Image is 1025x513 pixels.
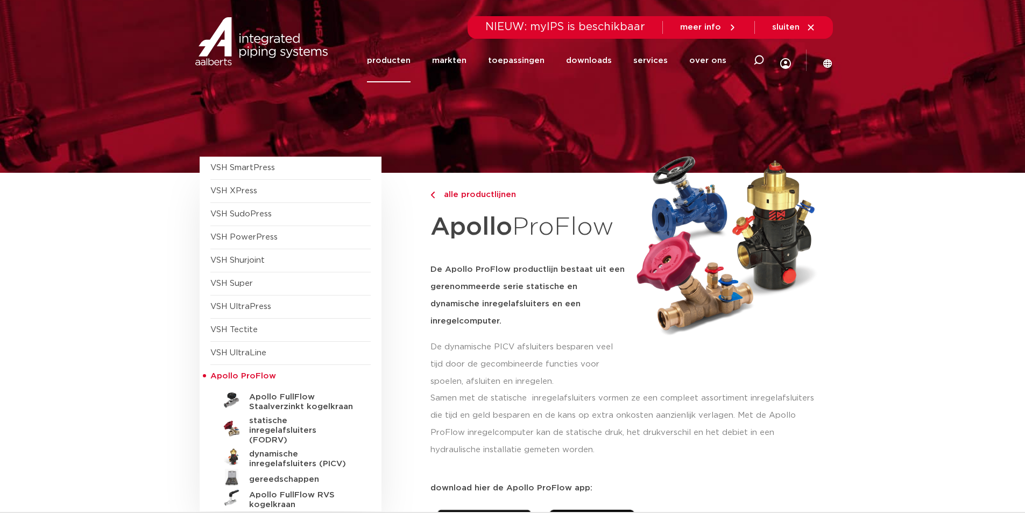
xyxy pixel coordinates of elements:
span: alle productlijnen [437,191,516,199]
a: VSH XPress [210,187,257,195]
a: VSH SudoPress [210,210,272,218]
h5: De Apollo ProFlow productlijn bestaat uit een gerenommeerde serie statische en dynamische inregel... [430,261,625,330]
a: statische inregelafsluiters (FODRV) [210,412,371,445]
a: VSH PowerPress [210,233,278,241]
a: dynamische inregelafsluiters (PICV) [210,445,371,469]
h5: Apollo FullFlow RVS kogelkraan [249,490,356,510]
a: downloads [566,39,612,82]
a: sluiten [772,23,816,32]
a: toepassingen [488,39,545,82]
span: meer info [680,23,721,31]
nav: Menu [367,39,726,82]
a: markten [432,39,466,82]
a: producten [367,39,411,82]
a: VSH UltraPress [210,303,271,311]
a: Apollo FullFlow Staalverzinkt kogelkraan [210,388,371,412]
a: services [633,39,668,82]
div: my IPS [780,36,791,86]
img: chevron-right.svg [430,192,435,199]
p: De dynamische PICV afsluiters besparen veel tijd door de gecombineerde functies voor spoelen, afs... [430,339,625,390]
a: meer info [680,23,737,32]
span: Apollo ProFlow [210,372,276,380]
h5: statische inregelafsluiters (FODRV) [249,416,356,445]
strong: Apollo [430,215,512,240]
h1: ProFlow [430,207,625,248]
a: VSH Super [210,279,253,287]
span: sluiten [772,23,800,31]
h5: gereedschappen [249,475,356,484]
p: Samen met de statische inregelafsluiters vormen ze een compleet assortiment inregelafsluiters die... [430,390,826,459]
a: VSH Tectite [210,326,258,334]
a: over ons [689,39,726,82]
a: alle productlijnen [430,188,625,201]
a: VSH Shurjoint [210,256,265,264]
a: VSH SmartPress [210,164,275,172]
h5: Apollo FullFlow Staalverzinkt kogelkraan [249,392,356,412]
a: gereedschappen [210,469,371,486]
a: Apollo FullFlow RVS kogelkraan [210,486,371,510]
span: NIEUW: myIPS is beschikbaar [485,22,645,32]
a: VSH UltraLine [210,349,266,357]
p: download hier de Apollo ProFlow app: [430,484,826,492]
h5: dynamische inregelafsluiters (PICV) [249,449,356,469]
